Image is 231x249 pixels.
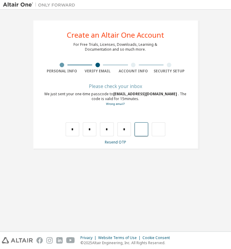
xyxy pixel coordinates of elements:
div: Please check your inbox [44,84,187,88]
img: altair_logo.svg [2,237,33,244]
div: We just sent your one-time passcode to . The code is valid for 15 minutes. [44,92,187,106]
div: Website Terms of Use [98,235,142,240]
p: © 2025 Altair Engineering, Inc. All Rights Reserved. [80,240,173,245]
span: [EMAIL_ADDRESS][DOMAIN_NAME] [114,91,178,96]
img: linkedin.svg [56,237,63,244]
img: youtube.svg [66,237,75,244]
div: For Free Trials, Licenses, Downloads, Learning & Documentation and so much more. [74,42,158,52]
a: Go back to the registration form [106,102,125,106]
a: Resend OTP [105,140,126,145]
img: Altair One [3,2,78,8]
img: instagram.svg [46,237,53,244]
div: Security Setup [151,69,187,74]
img: facebook.svg [36,237,43,244]
div: Cookie Consent [142,235,173,240]
div: Personal Info [44,69,80,74]
div: Account Info [116,69,151,74]
div: Privacy [80,235,98,240]
div: Verify Email [80,69,116,74]
div: Create an Altair One Account [67,31,164,39]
